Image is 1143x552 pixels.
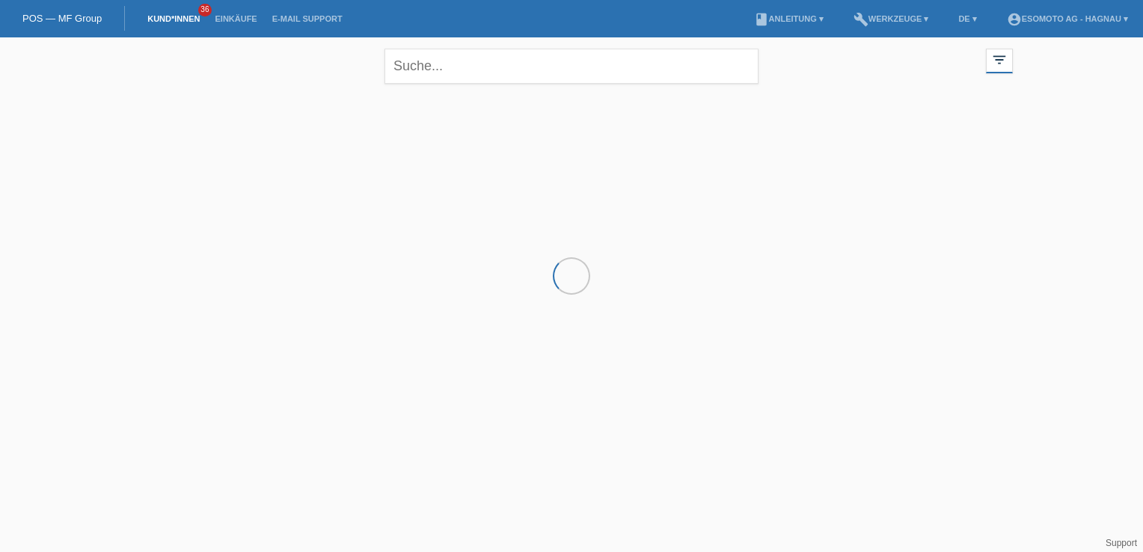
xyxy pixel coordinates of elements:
[951,14,984,23] a: DE ▾
[140,14,207,23] a: Kund*innen
[1007,12,1022,27] i: account_circle
[747,14,831,23] a: bookAnleitung ▾
[754,12,769,27] i: book
[22,13,102,24] a: POS — MF Group
[198,4,212,16] span: 36
[384,49,759,84] input: Suche...
[991,52,1008,68] i: filter_list
[207,14,264,23] a: Einkäufe
[265,14,350,23] a: E-Mail Support
[1106,538,1137,548] a: Support
[999,14,1136,23] a: account_circleEsomoto AG - Hagnau ▾
[846,14,937,23] a: buildWerkzeuge ▾
[854,12,868,27] i: build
